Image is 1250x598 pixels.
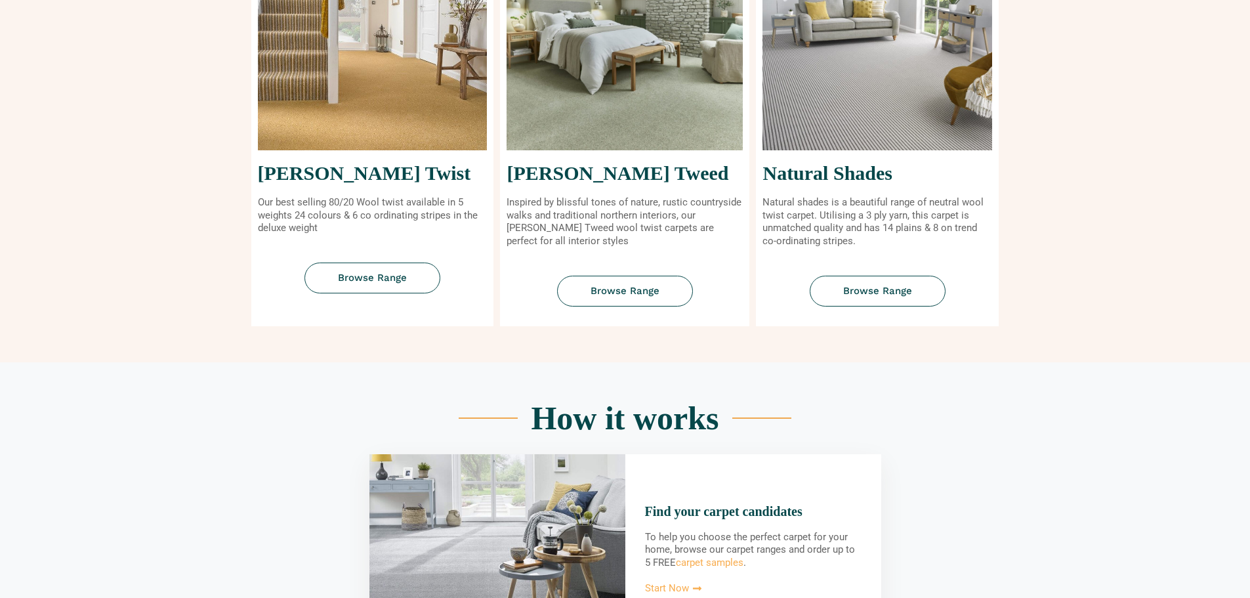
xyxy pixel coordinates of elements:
p: Natural shades is a beautiful range of neutral wool twist carpet. Utilising a 3 ply yarn, this ca... [762,196,992,247]
h2: [PERSON_NAME] Twist [258,163,488,183]
h2: [PERSON_NAME] Tweed [507,163,743,183]
a: Browse Range [810,276,946,307]
h2: How it works [531,402,719,435]
a: Start Now [645,584,702,593]
span: Browse Range [843,286,912,296]
a: Browse Range [557,276,693,307]
div: . [645,531,862,570]
h3: Find your carpet candidates [645,505,862,518]
span: Browse Range [591,286,659,296]
h2: Natural Shades [762,163,992,183]
a: Browse Range [304,263,440,293]
span: Start Now [645,584,689,593]
p: Inspired by blissful tones of nature, rustic countryside walks and traditional northern interiors... [507,196,743,247]
span: Browse Range [338,273,407,283]
span: To help you choose the perfect carpet for your home, browse our carpet ranges and order up to 5 FREE [645,531,855,568]
p: Our best selling 80/20 Wool twist available in 5 weights 24 colours & 6 co ordinating stripes in ... [258,196,488,235]
a: carpet samples [676,557,743,568]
